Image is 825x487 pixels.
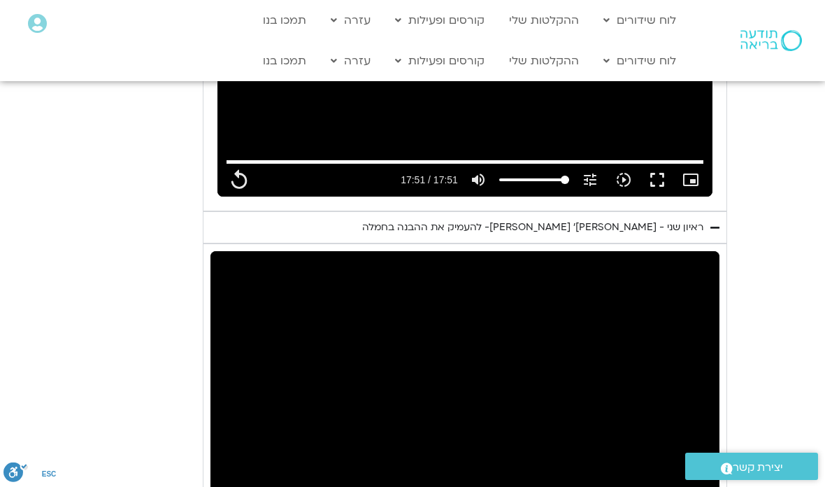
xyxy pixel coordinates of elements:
a: עזרה [324,48,378,74]
a: קורסים ופעילות [388,48,492,74]
a: לוח שידורים [596,7,683,34]
a: תמכו בנו [256,48,313,74]
a: יצירת קשר [685,453,818,480]
a: תמכו בנו [256,7,313,34]
a: לוח שידורים [596,48,683,74]
img: תודעה בריאה [740,30,802,51]
a: עזרה [324,7,378,34]
span: יצירת קשר [733,458,783,477]
a: ההקלטות שלי [502,7,586,34]
a: ההקלטות שלי [502,48,586,74]
a: קורסים ופעילות [388,7,492,34]
div: ראיון שני - [PERSON_NAME]׳ [PERSON_NAME]- להעמיק את ההבנה בחמלה [362,219,703,236]
summary: ראיון שני - [PERSON_NAME]׳ [PERSON_NAME]- להעמיק את ההבנה בחמלה [203,211,727,243]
